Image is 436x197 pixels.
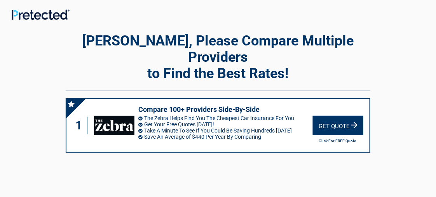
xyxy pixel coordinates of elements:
li: The Zebra Helps Find You The Cheapest Car Insurance For You [138,115,313,121]
div: 1 [74,117,87,134]
h2: [PERSON_NAME], Please Compare Multiple Providers to Find the Best Rates! [66,33,370,82]
img: thezebra's logo [94,116,134,135]
h2: Click For FREE Quote [313,139,363,143]
li: Get Your Free Quotes [DATE]! [138,121,313,127]
div: Get Quote [313,116,363,135]
img: Main Logo [12,9,70,20]
li: Take A Minute To See If You Could Be Saving Hundreds [DATE] [138,127,313,134]
h3: Compare 100+ Providers Side-By-Side [138,105,313,114]
li: Save An Average of $440 Per Year By Comparing [138,134,313,140]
